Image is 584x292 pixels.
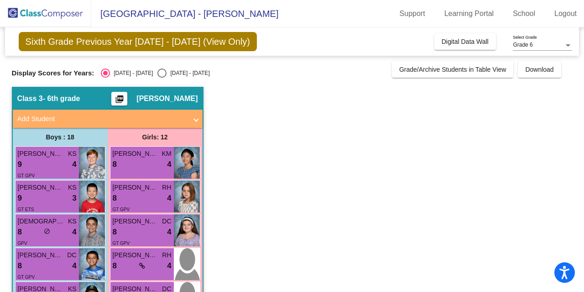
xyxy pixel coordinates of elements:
[513,42,532,48] span: Grade 6
[136,94,198,103] span: [PERSON_NAME]
[111,92,127,106] button: Print Students Details
[162,250,171,260] span: RH
[113,241,130,246] span: GT GPV
[44,228,50,234] span: do_not_disturb_alt
[12,69,94,77] span: Display Scores for Years:
[18,226,22,238] span: 8
[113,159,117,170] span: 8
[101,69,209,78] mat-radio-group: Select an option
[399,66,506,73] span: Grade/Archive Students in Table View
[167,192,171,204] span: 4
[437,6,501,21] a: Learning Portal
[114,95,125,107] mat-icon: picture_as_pdf
[434,33,496,50] button: Digital Data Wall
[72,260,76,272] span: 4
[18,275,35,280] span: GT GPV
[13,110,203,128] mat-expansion-panel-header: Add Student
[162,149,172,159] span: KM
[110,69,153,77] div: [DATE] - [DATE]
[442,38,489,45] span: Digital Data Wall
[167,260,171,272] span: 4
[72,192,76,204] span: 3
[19,32,257,51] span: Sixth Grade Previous Year [DATE] - [DATE] (View Only)
[18,159,22,170] span: 9
[167,69,209,77] div: [DATE] - [DATE]
[18,173,35,178] span: GT GPV
[18,183,63,192] span: [PERSON_NAME]
[13,128,108,146] div: Boys : 18
[17,114,187,124] mat-panel-title: Add Student
[68,149,77,159] span: KS
[108,128,203,146] div: Girls: 12
[91,6,278,21] span: [GEOGRAPHIC_DATA] - [PERSON_NAME]
[18,260,22,272] span: 8
[113,192,117,204] span: 8
[547,6,584,21] a: Logout
[392,6,433,21] a: Support
[392,61,514,78] button: Grade/Archive Students in Table View
[67,250,76,260] span: DC
[18,217,63,226] span: [DEMOGRAPHIC_DATA][PERSON_NAME]
[506,6,542,21] a: School
[18,241,27,246] span: GPV
[113,217,158,226] span: [PERSON_NAME]
[113,260,117,272] span: 8
[113,183,158,192] span: [PERSON_NAME]
[113,207,130,212] span: GT GPV
[18,149,63,159] span: [PERSON_NAME]
[68,217,77,226] span: KS
[167,226,171,238] span: 4
[72,159,76,170] span: 4
[18,250,63,260] span: [PERSON_NAME]
[17,94,43,103] span: Class 3
[525,66,553,73] span: Download
[113,149,158,159] span: [PERSON_NAME]
[167,159,171,170] span: 4
[43,94,80,103] span: - 6th grade
[518,61,561,78] button: Download
[18,192,22,204] span: 9
[18,207,34,212] span: GT ETS
[113,250,158,260] span: [PERSON_NAME]
[162,183,171,192] span: RH
[162,217,171,226] span: DC
[72,226,76,238] span: 4
[68,183,77,192] span: KS
[113,226,117,238] span: 8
